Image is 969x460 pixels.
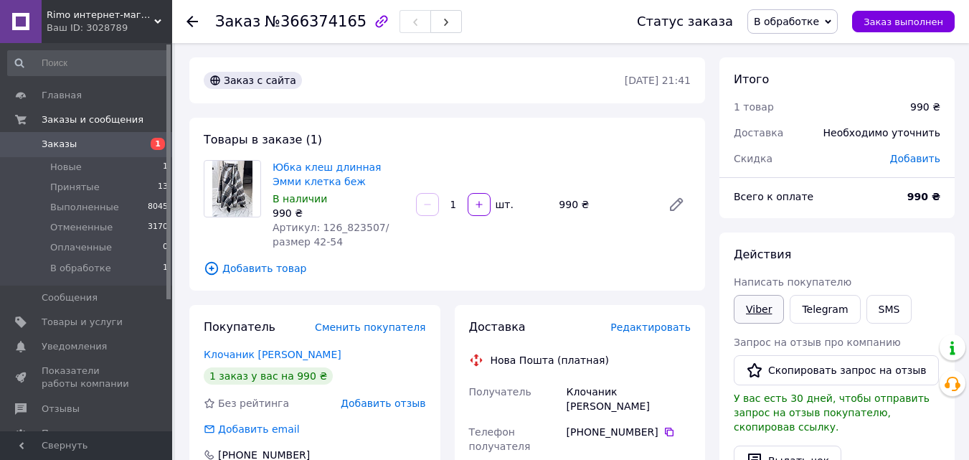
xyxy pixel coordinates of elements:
span: 3170 [148,221,168,234]
a: Юбка клеш длинная Эмми клетка беж [273,161,382,187]
span: Rimo интернет-магазин одежды [47,9,154,22]
span: 1 [163,262,168,275]
a: Viber [734,295,784,324]
input: Поиск [7,50,169,76]
span: Сообщения [42,291,98,304]
span: 0 [163,241,168,254]
div: Вернуться назад [186,14,198,29]
span: В обработке [754,16,819,27]
span: Товары в заказе (1) [204,133,322,146]
span: Покупатели [42,427,100,440]
img: Юбка клеш длинная Эмми клетка беж [212,161,253,217]
div: 990 ₴ [273,206,405,220]
span: Покупатель [204,320,275,334]
span: Запрос на отзыв про компанию [734,337,901,348]
span: Товары и услуги [42,316,123,329]
button: Скопировать запрос на отзыв [734,355,939,385]
a: Telegram [790,295,860,324]
span: Сменить покупателя [315,321,425,333]
span: №366374165 [265,13,367,30]
span: Без рейтинга [218,398,289,409]
span: Выполненные [50,201,119,214]
span: Заказ [215,13,260,30]
span: Заказ выполнен [864,17,943,27]
span: Принятые [50,181,100,194]
span: Артикул: 126_823507/размер 42-54 [273,222,389,248]
span: 1 [163,161,168,174]
span: Новые [50,161,82,174]
div: Нова Пошта (платная) [487,353,613,367]
span: Добавить товар [204,260,691,276]
div: 1 заказ у вас на 990 ₴ [204,367,333,385]
span: Написать покупателю [734,276,851,288]
div: Заказ с сайта [204,72,302,89]
div: Клочаник [PERSON_NAME] [564,379,694,419]
div: 990 ₴ [553,194,656,215]
b: 990 ₴ [907,191,940,202]
div: [PHONE_NUMBER] [567,425,691,439]
a: Клочаник [PERSON_NAME] [204,349,341,360]
span: Отмененные [50,221,113,234]
button: Заказ выполнен [852,11,955,32]
span: Доставка [469,320,526,334]
span: Главная [42,89,82,102]
span: Редактировать [610,321,691,333]
span: 8045 [148,201,168,214]
span: Заказы и сообщения [42,113,143,126]
div: шт. [492,197,515,212]
span: Телефон получателя [469,426,531,452]
span: Добавить отзыв [341,398,425,409]
span: В наличии [273,193,327,205]
span: В обработке [50,262,111,275]
span: Доставка [734,127,783,139]
span: Действия [734,248,791,261]
span: 1 товар [734,101,774,113]
span: Показатели работы компании [42,365,133,390]
span: Скидка [734,153,772,164]
div: Необходимо уточнить [815,117,949,149]
div: Добавить email [217,422,301,436]
span: Уведомления [42,340,107,353]
div: Добавить email [202,422,301,436]
span: 1 [151,138,165,150]
span: Добавить [890,153,940,164]
div: Ваш ID: 3028789 [47,22,172,34]
span: Заказы [42,138,77,151]
span: У вас есть 30 дней, чтобы отправить запрос на отзыв покупателю, скопировав ссылку. [734,393,930,433]
div: 990 ₴ [910,100,940,114]
button: SMS [866,295,912,324]
time: [DATE] 21:41 [625,75,691,86]
span: Оплаченные [50,241,112,254]
a: Редактировать [662,190,691,219]
span: 13 [158,181,168,194]
span: Получатель [469,386,531,398]
div: Статус заказа [637,14,733,29]
span: Всего к оплате [734,191,813,202]
span: Отзывы [42,403,80,416]
span: Итого [734,72,769,86]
